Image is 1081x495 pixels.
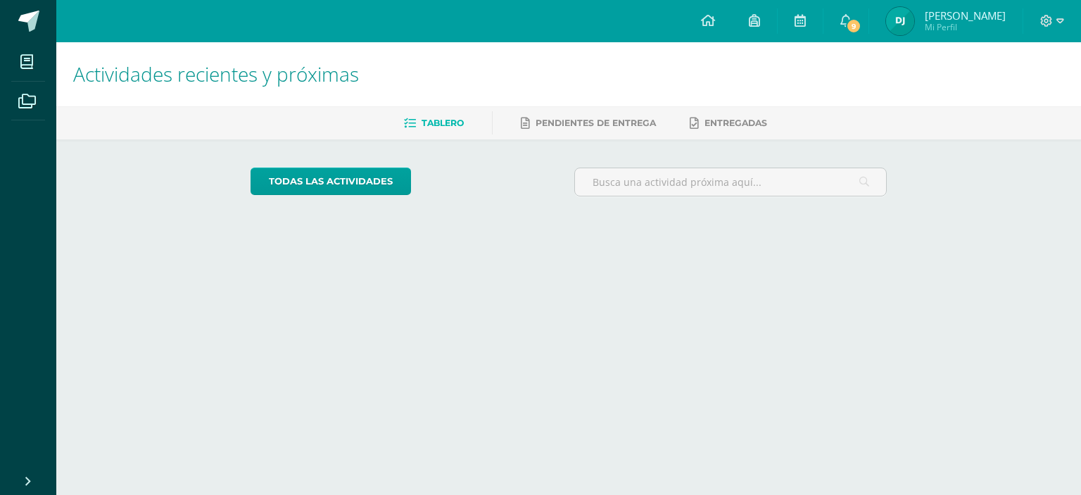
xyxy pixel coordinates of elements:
[422,118,464,128] span: Tablero
[690,112,767,134] a: Entregadas
[575,168,887,196] input: Busca una actividad próxima aquí...
[536,118,656,128] span: Pendientes de entrega
[404,112,464,134] a: Tablero
[521,112,656,134] a: Pendientes de entrega
[925,21,1006,33] span: Mi Perfil
[73,61,359,87] span: Actividades recientes y próximas
[704,118,767,128] span: Entregadas
[846,18,861,34] span: 9
[925,8,1006,23] span: [PERSON_NAME]
[886,7,914,35] img: b044e79a7f1fd466af47bccfdf929656.png
[251,168,411,195] a: todas las Actividades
